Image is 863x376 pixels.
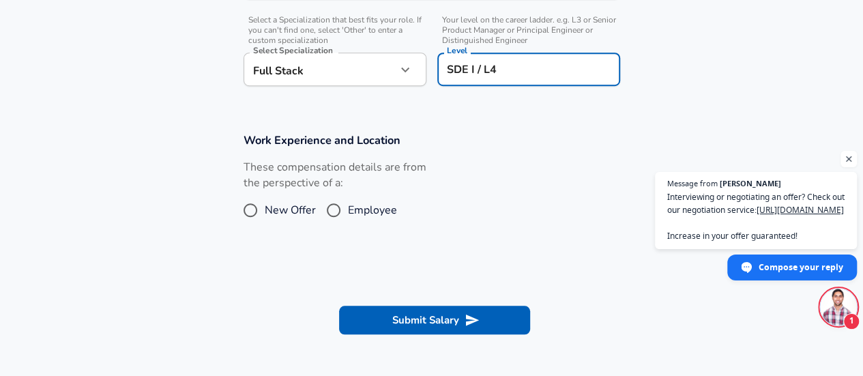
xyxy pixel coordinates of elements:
[437,15,620,46] span: Your level on the career ladder. e.g. L3 or Senior Product Manager or Principal Engineer or Disti...
[244,132,620,148] h3: Work Experience and Location
[348,202,397,218] span: Employee
[759,255,843,279] span: Compose your reply
[447,46,467,55] label: Level
[667,190,845,242] span: Interviewing or negotiating an offer? Check out our negotiation service: Increase in your offer g...
[244,53,396,86] div: Full Stack
[667,179,718,187] span: Message from
[820,289,857,326] div: Open chat
[244,15,426,46] span: Select a Specialization that best fits your role. If you can't find one, select 'Other' to enter ...
[253,46,332,55] label: Select Specialization
[265,202,316,218] span: New Offer
[244,160,426,191] label: These compensation details are from the perspective of a:
[443,59,614,80] input: L3
[843,313,860,330] span: 1
[720,179,781,187] span: [PERSON_NAME]
[339,306,530,334] button: Submit Salary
